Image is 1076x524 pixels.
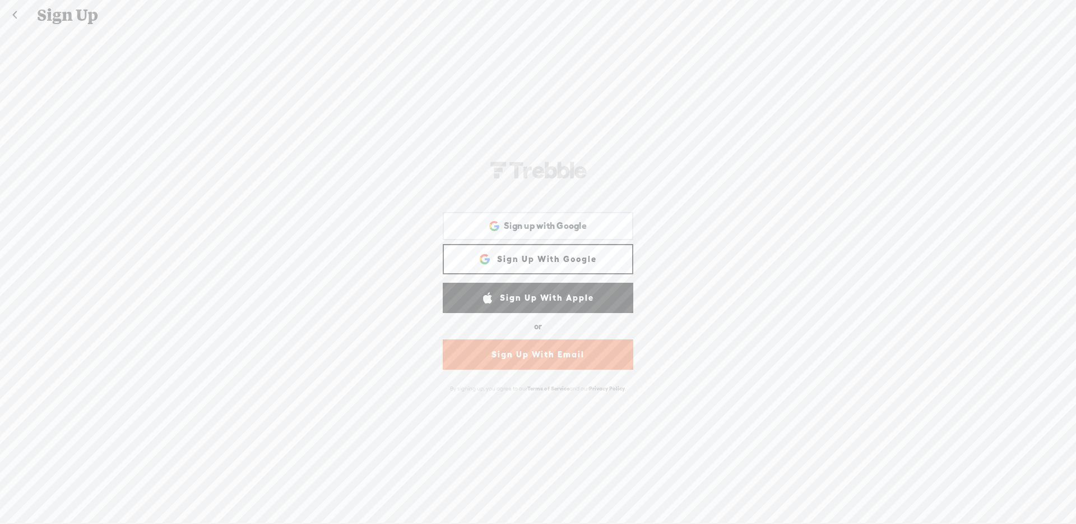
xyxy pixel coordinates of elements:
[440,379,636,398] div: By signing up, you agree to our and our .
[504,220,587,232] span: Sign up with Google
[443,244,633,274] a: Sign Up With Google
[443,339,633,370] a: Sign Up With Email
[443,212,633,240] div: Sign up with Google
[443,283,633,313] a: Sign Up With Apple
[29,1,1048,30] div: Sign Up
[534,318,542,335] div: or
[589,385,625,392] a: Privacy Policy
[527,385,569,392] a: Terms of Service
